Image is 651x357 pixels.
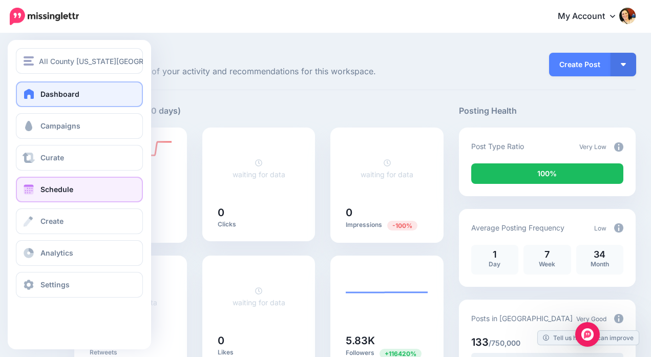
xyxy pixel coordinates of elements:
a: My Account [548,4,636,29]
a: Tell us how we can improve [538,331,639,345]
h5: 0 [218,207,300,218]
a: Dashboard [16,81,143,107]
p: Retweets [90,348,172,356]
span: Schedule [40,185,73,194]
a: Create [16,208,143,234]
img: info-circle-grey.png [614,142,623,152]
span: /750,000 [489,339,520,347]
h5: 5.83K [346,335,428,346]
h5: 0 [218,335,300,346]
div: 100% of your posts in the last 30 days were manually created (i.e. were not from Drip Campaigns o... [471,163,623,184]
a: Curate [16,145,143,171]
a: waiting for data [233,158,285,179]
a: Schedule [16,177,143,202]
p: Posts in [GEOGRAPHIC_DATA] [471,312,573,324]
h5: 0 [346,207,428,218]
span: Very Good [576,315,606,323]
span: Curate [40,153,64,162]
img: info-circle-grey.png [614,223,623,233]
span: Low [594,224,606,232]
p: Impressions [346,220,428,230]
span: Previous period: 35 [387,221,417,230]
span: Month [591,260,609,268]
span: Here's an overview of your activity and recommendations for this workspace. [74,65,444,78]
a: Create Post [549,53,611,76]
span: Campaigns [40,121,80,130]
span: Week [539,260,555,268]
p: Clicks [218,220,300,228]
p: 1 [476,250,513,259]
a: waiting for data [361,158,413,179]
div: Open Intercom Messenger [575,322,600,347]
span: Create [40,217,64,225]
a: Campaigns [16,113,143,139]
h5: Posting Health [459,104,636,117]
p: Post Type Ratio [471,140,524,152]
a: Analytics [16,240,143,266]
p: Average Posting Frequency [471,222,564,234]
button: All County [US_STATE][GEOGRAPHIC_DATA]. CRMC [16,48,143,74]
span: 133 [471,336,489,348]
span: Very Low [579,143,606,151]
span: Dashboard [40,90,79,98]
img: Missinglettr [10,8,79,25]
span: Settings [40,280,70,289]
span: All County [US_STATE][GEOGRAPHIC_DATA]. CRMC [39,55,215,67]
a: waiting for data [233,286,285,307]
img: arrow-down-white.png [621,63,626,66]
p: 34 [581,250,618,259]
p: 7 [529,250,565,259]
a: Settings [16,272,143,298]
p: Likes [218,348,300,356]
img: info-circle-grey.png [614,314,623,323]
span: Analytics [40,248,73,257]
img: menu.png [24,56,34,66]
span: Day [489,260,500,268]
